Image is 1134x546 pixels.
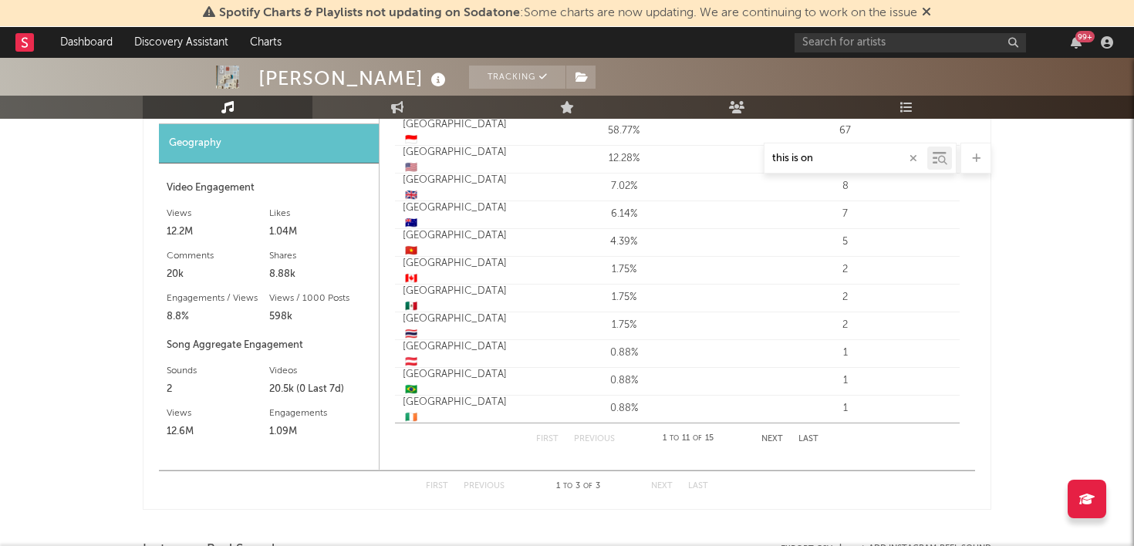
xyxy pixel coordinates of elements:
div: 598k [269,308,372,326]
button: Next [761,435,783,443]
div: [GEOGRAPHIC_DATA] [403,367,509,397]
div: 1.75% [517,290,731,305]
div: [GEOGRAPHIC_DATA] [403,173,509,203]
div: [GEOGRAPHIC_DATA] [403,201,509,231]
button: First [536,435,559,443]
div: 58.77% [517,123,731,139]
div: [PERSON_NAME] [258,66,450,91]
button: Previous [574,435,615,443]
span: 🇮🇪 [405,413,417,423]
div: 67 [738,123,952,139]
div: [GEOGRAPHIC_DATA] [403,228,509,258]
span: 🇮🇩 [405,135,417,145]
div: 8.88k [269,265,372,284]
span: to [563,483,572,490]
span: of [693,435,702,442]
span: 🇹🇭 [405,329,417,339]
button: Last [688,482,708,490]
span: Spotify Charts & Playlists not updating on Sodatone [219,7,520,19]
div: 12.6M [167,423,269,441]
div: [GEOGRAPHIC_DATA] [403,284,509,314]
a: Discovery Assistant [123,27,239,58]
div: [GEOGRAPHIC_DATA] [403,312,509,342]
div: Video Engagement [167,179,371,197]
input: Search by song name or URL [764,153,927,165]
div: 1 3 3 [535,477,620,496]
div: 12.2M [167,223,269,241]
div: 2 [738,318,952,333]
div: 1.75% [517,318,731,333]
div: 2 [738,290,952,305]
div: Engagements / Views [167,289,269,308]
button: 99+ [1071,36,1082,49]
div: [GEOGRAPHIC_DATA] [403,339,509,369]
div: 1 [738,373,952,389]
div: Geography [159,124,379,163]
span: 🇲🇽 [405,302,417,312]
span: 🇧🇷 [405,385,417,395]
span: to [670,435,679,442]
span: 🇻🇳 [405,246,417,256]
div: Sounds [167,362,269,380]
div: 8.8% [167,308,269,326]
div: 20k [167,265,269,284]
div: 1 [738,401,952,416]
div: 0.88% [517,401,731,416]
button: Previous [464,482,505,490]
div: 1 11 15 [646,430,731,448]
a: Dashboard [49,27,123,58]
div: Shares [269,247,372,265]
div: [GEOGRAPHIC_DATA] [403,117,509,147]
button: Next [651,482,673,490]
div: 7 [738,207,952,222]
button: Tracking [469,66,565,89]
div: 20.5k (0 Last 7d) [269,380,372,399]
a: Charts [239,27,292,58]
div: Views [167,204,269,223]
div: Song Aggregate Engagement [167,336,371,355]
div: Comments [167,247,269,265]
div: 0.88% [517,345,731,361]
button: First [426,482,448,490]
div: 6.14% [517,207,731,222]
div: [GEOGRAPHIC_DATA] [403,395,509,425]
div: 2 [738,262,952,278]
div: 4.39% [517,234,731,250]
span: 🇦🇺 [405,218,417,228]
div: 99 + [1075,31,1095,42]
div: [GEOGRAPHIC_DATA] [403,256,509,286]
div: 0.88% [517,373,731,389]
span: of [583,483,592,490]
div: 1.04M [269,223,372,241]
span: 🇨🇦 [405,274,417,284]
div: 7.02% [517,179,731,194]
div: Engagements [269,404,372,423]
div: 1.09M [269,423,372,441]
div: 8 [738,179,952,194]
div: 2 [167,380,269,399]
span: Dismiss [922,7,931,19]
span: 🇦🇹 [405,357,417,367]
div: Videos [269,362,372,380]
div: Views / 1000 Posts [269,289,372,308]
div: Views [167,404,269,423]
input: Search for artists [795,33,1026,52]
div: 1 [738,345,952,361]
div: Likes [269,204,372,223]
span: : Some charts are now updating. We are continuing to work on the issue [219,7,917,19]
span: 🇬🇧 [405,190,417,201]
div: 5 [738,234,952,250]
button: Last [798,435,818,443]
div: 1.75% [517,262,731,278]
